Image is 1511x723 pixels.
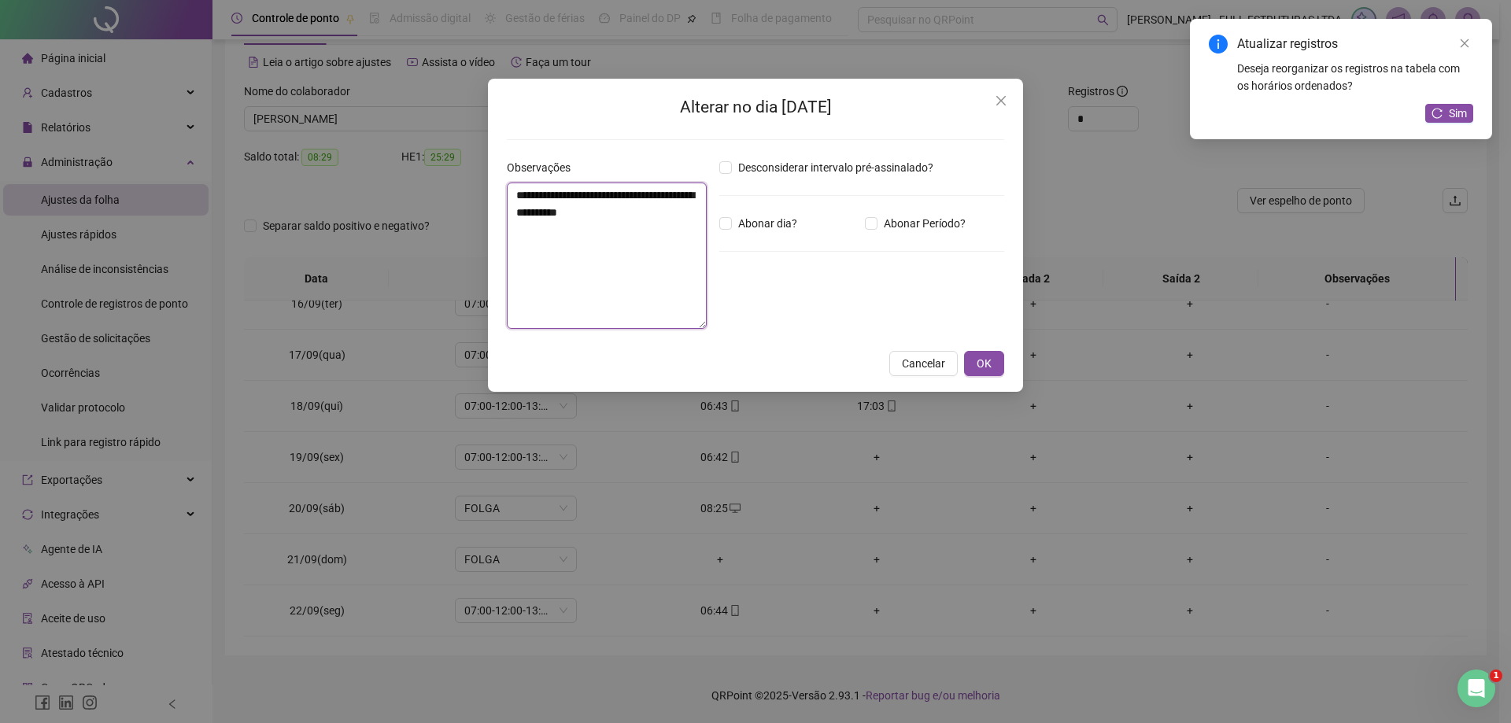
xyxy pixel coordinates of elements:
h2: Alterar no dia [DATE] [507,94,1004,120]
iframe: Intercom live chat [1457,670,1495,707]
span: close [995,94,1007,107]
span: 1 [1490,670,1502,682]
span: Desconsiderar intervalo pré-assinalado? [732,159,940,176]
span: Sim [1449,105,1467,122]
span: close [1459,38,1470,49]
span: Abonar dia? [732,215,804,232]
span: Abonar Período? [877,215,972,232]
button: Sim [1425,104,1473,123]
button: OK [964,351,1004,376]
span: Cancelar [902,355,945,372]
div: Deseja reorganizar os registros na tabela com os horários ordenados? [1237,60,1473,94]
span: OK [977,355,992,372]
button: Cancelar [889,351,958,376]
label: Observações [507,159,581,176]
div: Atualizar registros [1237,35,1473,53]
span: info-circle [1209,35,1228,53]
a: Close [1456,35,1473,52]
button: Close [988,88,1014,113]
span: reload [1432,108,1443,119]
